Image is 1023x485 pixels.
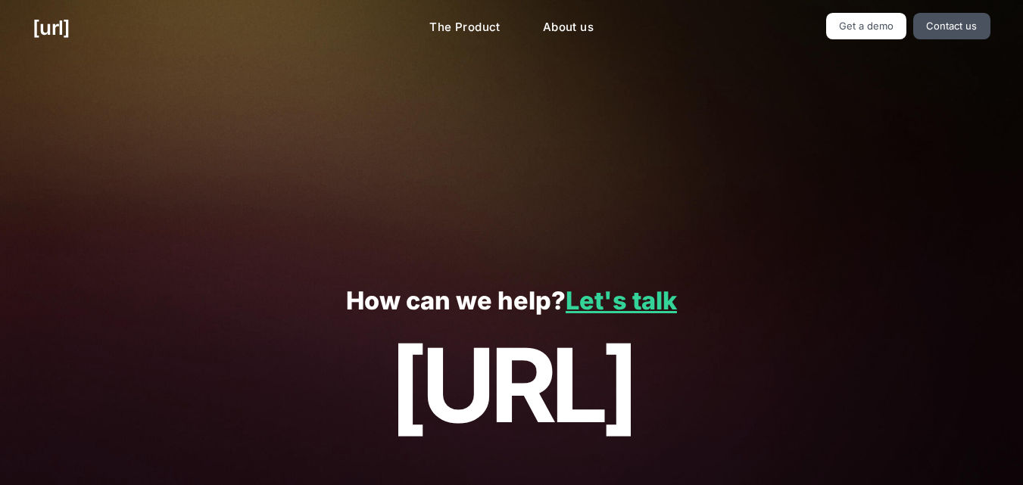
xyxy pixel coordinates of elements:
[531,13,606,42] a: About us
[33,288,990,316] p: How can we help?
[913,13,990,39] a: Contact us
[33,13,70,42] a: [URL]
[417,13,513,42] a: The Product
[566,286,677,316] a: Let's talk
[33,328,990,443] p: [URL]
[826,13,907,39] a: Get a demo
